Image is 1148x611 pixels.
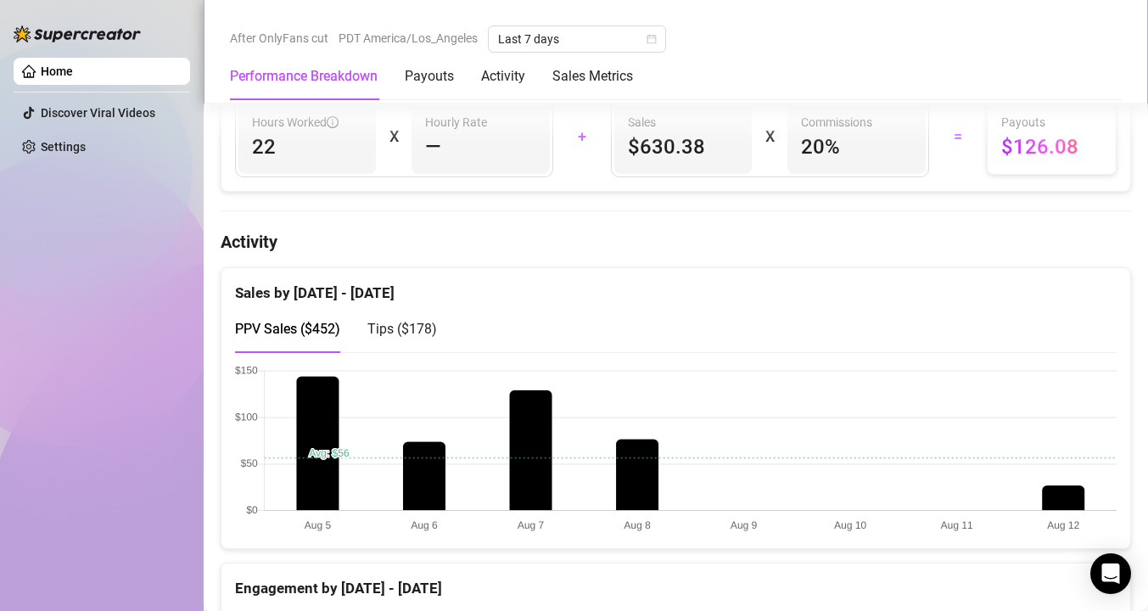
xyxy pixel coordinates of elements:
span: Sales [628,113,738,132]
span: Last 7 days [498,26,656,52]
div: = [939,123,977,150]
span: PPV Sales ( $452 ) [235,321,340,337]
span: Hours Worked [252,113,339,132]
span: calendar [647,34,657,44]
a: Discover Viral Videos [41,106,155,120]
div: Performance Breakdown [230,66,378,87]
div: Engagement by [DATE] - [DATE] [235,563,1117,600]
div: Sales Metrics [552,66,633,87]
span: PDT America/Los_Angeles [339,25,478,51]
span: Payouts [1001,113,1102,132]
span: info-circle [327,116,339,128]
div: Payouts [405,66,454,87]
h4: Activity [221,230,1131,254]
a: Settings [41,140,86,154]
span: $126.08 [1001,133,1102,160]
div: Sales by [DATE] - [DATE] [235,268,1117,305]
div: X [389,123,398,150]
img: logo-BBDzfeDw.svg [14,25,141,42]
span: 20 % [801,133,911,160]
span: $630.38 [628,133,738,160]
a: Home [41,64,73,78]
span: 22 [252,133,362,160]
span: Tips ( $178 ) [367,321,437,337]
div: Open Intercom Messenger [1090,553,1131,594]
span: After OnlyFans cut [230,25,328,51]
div: Activity [481,66,525,87]
article: Hourly Rate [425,113,487,132]
div: X [765,123,774,150]
span: — [425,133,441,160]
div: + [563,123,601,150]
article: Commissions [801,113,872,132]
